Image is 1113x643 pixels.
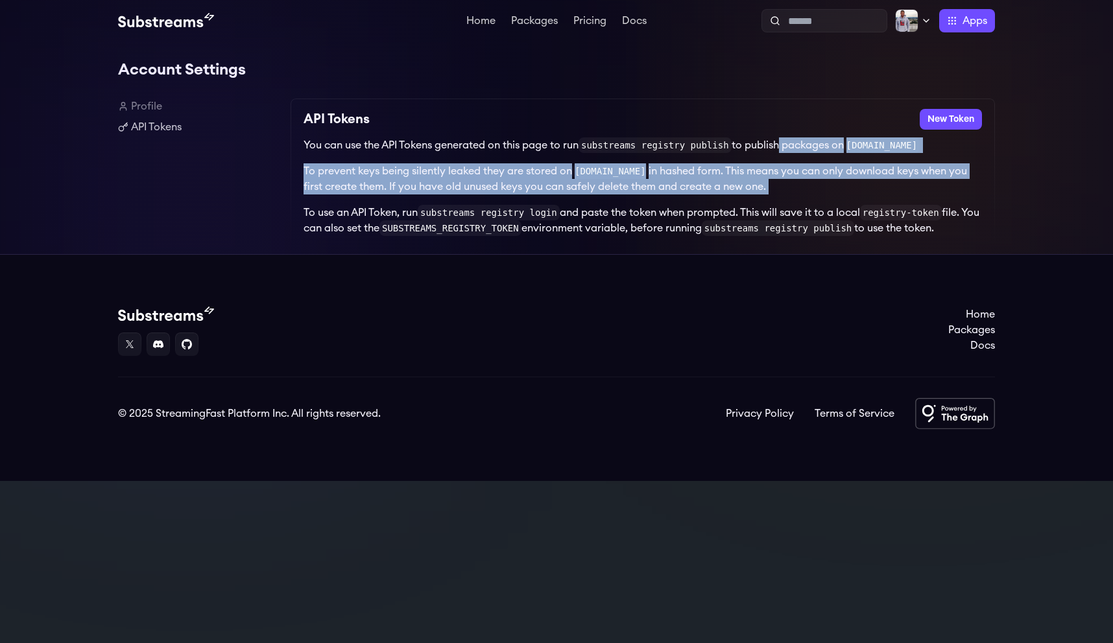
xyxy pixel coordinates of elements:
[619,16,649,29] a: Docs
[118,13,214,29] img: Substream's logo
[948,307,995,322] a: Home
[464,16,498,29] a: Home
[920,109,982,130] button: New Token
[963,13,987,29] span: Apps
[948,338,995,353] a: Docs
[304,137,982,153] p: You can use the API Tokens generated on this page to run to publish packages on
[815,406,894,421] a: Terms of Service
[118,119,280,135] a: API Tokens
[118,307,214,322] img: Substream's logo
[509,16,560,29] a: Packages
[895,9,918,32] img: Profile
[571,16,609,29] a: Pricing
[726,406,794,421] a: Privacy Policy
[860,205,942,220] code: registry-token
[379,220,521,236] code: SUBSTREAMS_REGISTRY_TOKEN
[304,109,370,130] h2: API Tokens
[118,99,280,114] a: Profile
[418,205,560,220] code: substreams registry login
[572,163,649,179] code: [DOMAIN_NAME]
[948,322,995,338] a: Packages
[118,406,381,421] div: © 2025 StreamingFast Platform Inc. All rights reserved.
[118,57,995,83] h1: Account Settings
[915,398,995,429] img: Powered by The Graph
[702,220,855,236] code: substreams registry publish
[579,137,732,153] code: substreams registry publish
[304,163,982,194] p: To prevent keys being silently leaked they are stored on in hashed form. This means you can only ...
[304,205,982,236] p: To use an API Token, run and paste the token when prompted. This will save it to a local file. Yo...
[844,137,920,153] code: [DOMAIN_NAME]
